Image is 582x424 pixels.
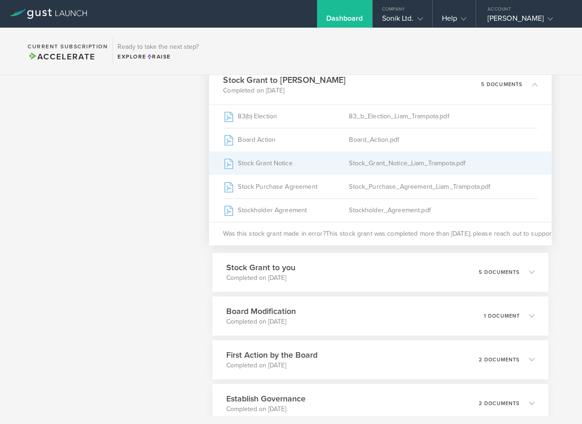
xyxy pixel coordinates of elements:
div: Dashboard [326,14,363,28]
iframe: Chat Widget [536,380,582,424]
div: Stock Purchase Agreement [223,175,349,198]
p: 5 documents [481,81,523,87]
div: Stock Grant Notice [223,151,349,174]
p: 1 document [484,314,520,319]
p: Completed on [DATE] [226,273,295,283]
p: 2 documents [479,357,520,362]
div: 83_b_Election_Liam_Trampota.pdf [349,105,538,128]
h3: First Action by the Board [226,349,317,361]
div: Was this stock grant made in error? [209,221,552,245]
p: Completed on [DATE] [226,317,296,326]
p: Completed on [DATE] [226,361,317,370]
h3: Establish Governance [226,393,306,405]
h3: Board Modification [226,305,296,317]
div: Stock_Grant_Notice_Liam_Trampota.pdf [349,151,538,174]
span: Raise [147,53,171,60]
div: Board_Action.pdf [349,128,538,151]
h3: Stock Grant to [PERSON_NAME] [223,74,346,86]
p: Completed on [DATE] [226,405,306,414]
div: Explore [118,52,199,61]
p: 5 documents [479,270,520,275]
div: Stock_Purchase_Agreement_Liam_Trampota.pdf [349,175,538,198]
h3: Stock Grant to you [226,261,295,273]
p: Completed on [DATE] [223,86,346,95]
div: Help [442,14,466,28]
div: Sonik Ltd. [382,14,423,28]
div: Board Action [223,128,349,151]
p: 2 documents [479,401,520,406]
div: Ready to take the next step?ExploreRaise [112,37,203,65]
div: Stockholder_Agreement.pdf [349,198,538,221]
h3: Ready to take the next step? [118,44,199,50]
h2: Current Subscription [28,44,108,49]
div: Stockholder Agreement [223,198,349,221]
span: Accelerate [28,52,95,62]
div: 83(b) Election [223,105,349,128]
div: [PERSON_NAME] [488,14,566,28]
